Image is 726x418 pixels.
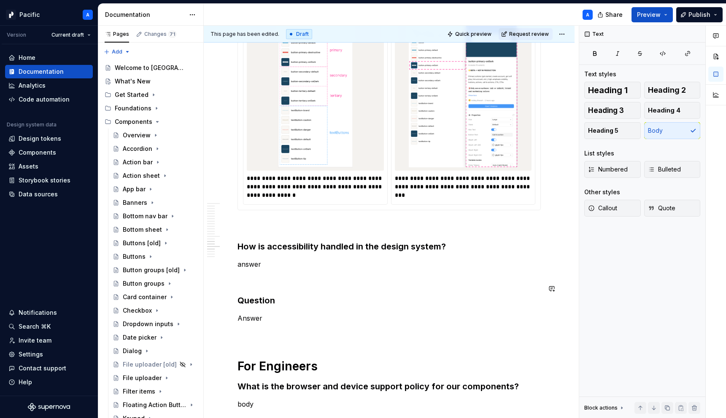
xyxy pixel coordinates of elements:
[19,364,66,372] div: Contact support
[123,374,162,382] div: File uploader
[5,334,93,347] a: Invite team
[5,174,93,187] a: Storybook stories
[5,65,93,78] a: Documentation
[109,290,200,304] a: Card container
[123,306,152,315] div: Checkbox
[109,371,200,385] a: File uploader
[19,11,40,19] div: Pacific
[19,134,61,143] div: Design tokens
[109,182,200,196] a: App bar
[676,7,723,22] button: Publish
[632,7,673,22] button: Preview
[584,102,641,119] button: Heading 3
[123,171,160,180] div: Action sheet
[109,155,200,169] a: Action bar
[123,266,180,274] div: Button groups [old]
[109,385,200,398] a: Filter items
[123,347,142,355] div: Dialog
[168,31,176,38] span: 71
[109,277,200,290] a: Button groups
[123,158,153,166] div: Action bar
[584,200,641,217] button: Callout
[445,28,495,40] button: Quick preview
[115,64,184,72] div: Welcome to [GEOGRAPHIC_DATA]
[5,93,93,106] a: Code automation
[648,106,680,115] span: Heading 4
[5,320,93,333] button: Search ⌘K
[115,77,151,86] div: What's New
[123,239,161,247] div: Buttons [old]
[109,129,200,142] a: Overview
[123,212,167,220] div: Bottom nav bar
[123,145,152,153] div: Accordion
[286,29,312,39] div: Draft
[109,196,200,209] a: Banners
[648,204,675,212] span: Quote
[238,399,541,409] p: body
[48,29,94,41] button: Current draft
[123,279,165,288] div: Button groups
[123,185,146,193] div: App bar
[109,344,200,358] a: Dialog
[238,313,541,323] p: Answer
[644,82,701,99] button: Heading 2
[109,142,200,155] a: Accordion
[109,236,200,250] a: Buttons [old]
[584,405,618,411] div: Block actions
[105,11,185,19] div: Documentation
[19,190,58,198] div: Data sources
[6,10,16,20] img: 8d0dbd7b-a897-4c39-8ca0-62fbda938e11.png
[19,95,70,104] div: Code automation
[588,204,617,212] span: Callout
[109,209,200,223] a: Bottom nav bar
[5,348,93,361] a: Settings
[28,403,70,411] svg: Supernova Logo
[19,308,57,317] div: Notifications
[101,88,200,102] div: Get Started
[593,7,628,22] button: Share
[238,359,541,374] h1: For Engineers
[19,336,51,345] div: Invite team
[644,102,701,119] button: Heading 4
[19,322,51,331] div: Search ⌘K
[584,70,616,78] div: Text styles
[588,86,628,94] span: Heading 1
[238,259,541,269] p: answer
[109,250,200,263] a: Buttons
[19,162,38,171] div: Assets
[123,333,157,342] div: Date picker
[2,5,96,24] button: PacificA
[509,31,549,38] span: Request review
[115,118,152,126] div: Components
[109,223,200,236] a: Bottom sheet
[101,46,133,58] button: Add
[238,241,541,252] h3: How is accessibility handled in the design system?
[584,122,641,139] button: Heading 5
[123,320,173,328] div: Dropdown inputs
[144,31,176,38] div: Changes
[51,32,84,38] span: Current draft
[123,387,155,396] div: Filter items
[584,402,625,414] div: Block actions
[586,11,589,18] div: A
[101,102,200,115] div: Foundations
[109,304,200,317] a: Checkbox
[5,160,93,173] a: Assets
[5,51,93,64] a: Home
[109,263,200,277] a: Button groups [old]
[499,28,553,40] button: Request review
[644,161,701,178] button: Bulleted
[584,82,641,99] button: Heading 1
[19,350,43,359] div: Settings
[19,148,56,157] div: Components
[19,67,64,76] div: Documentation
[588,126,618,135] span: Heading 5
[123,131,151,139] div: Overview
[588,165,628,174] span: Numbered
[648,165,681,174] span: Bulleted
[648,86,686,94] span: Heading 2
[19,176,70,185] div: Storybook stories
[19,378,32,386] div: Help
[644,200,701,217] button: Quote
